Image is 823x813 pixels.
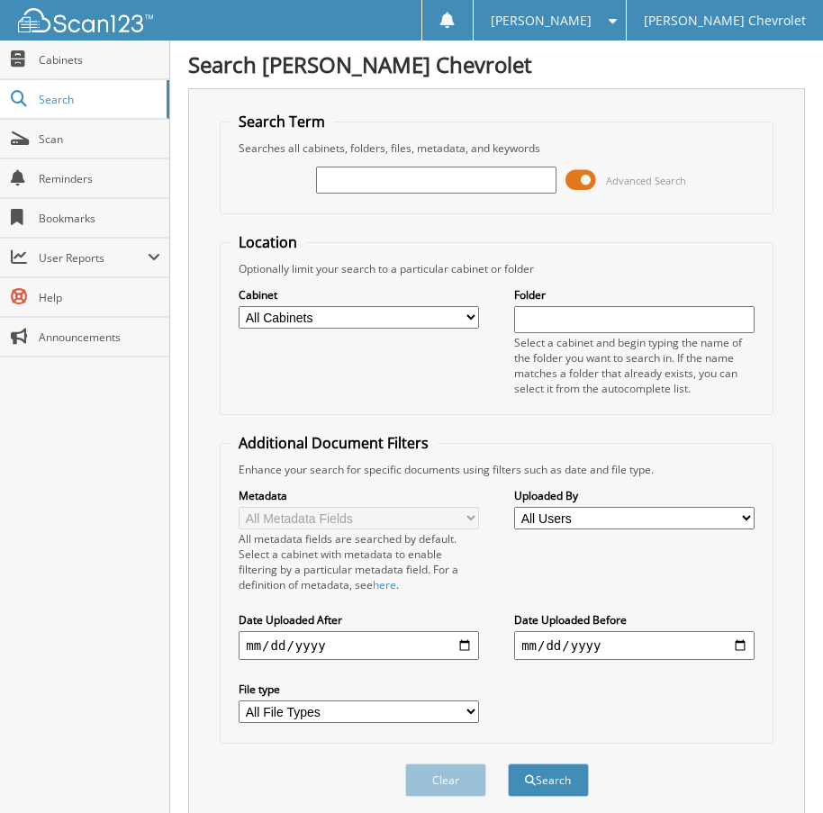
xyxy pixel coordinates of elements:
label: File type [239,682,479,697]
div: Optionally limit your search to a particular cabinet or folder [230,261,764,276]
legend: Search Term [230,112,334,131]
span: Reminders [39,171,160,186]
h1: Search [PERSON_NAME] Chevrolet [188,50,805,79]
legend: Location [230,232,306,252]
span: Cabinets [39,52,160,68]
span: Scan [39,131,160,147]
button: Search [508,763,589,797]
div: Select a cabinet and begin typing the name of the folder you want to search in. If the name match... [514,335,755,396]
legend: Additional Document Filters [230,433,438,453]
span: User Reports [39,250,148,266]
label: Folder [514,287,755,303]
button: Clear [405,763,486,797]
span: [PERSON_NAME] Chevrolet [644,15,806,26]
input: start [239,631,479,660]
label: Metadata [239,488,479,503]
span: [PERSON_NAME] [491,15,592,26]
label: Date Uploaded Before [514,612,755,628]
span: Advanced Search [606,174,686,187]
a: here [373,577,396,592]
span: Announcements [39,330,160,345]
div: All metadata fields are searched by default. Select a cabinet with metadata to enable filtering b... [239,531,479,592]
img: scan123-logo-white.svg [18,8,153,32]
span: Search [39,92,158,107]
span: Help [39,290,160,305]
div: Enhance your search for specific documents using filters such as date and file type. [230,462,764,477]
div: Searches all cabinets, folders, files, metadata, and keywords [230,140,764,156]
label: Cabinet [239,287,479,303]
label: Date Uploaded After [239,612,479,628]
label: Uploaded By [514,488,755,503]
span: Bookmarks [39,211,160,226]
input: end [514,631,755,660]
